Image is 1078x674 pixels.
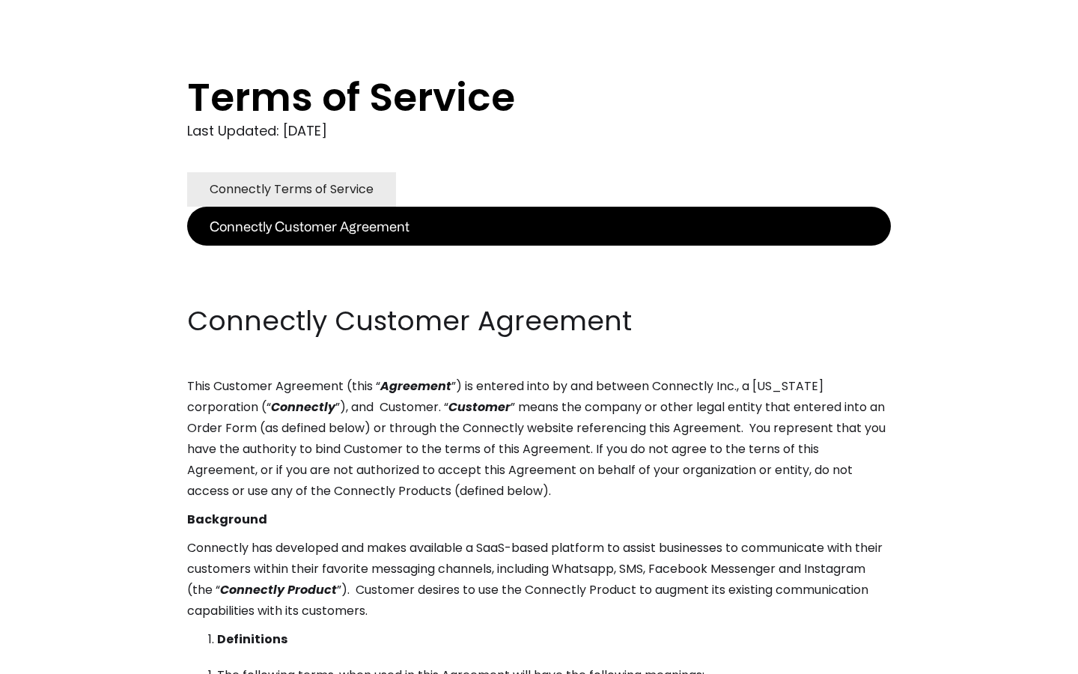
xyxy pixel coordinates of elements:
[187,120,891,142] div: Last Updated: [DATE]
[271,398,335,416] em: Connectly
[187,246,891,267] p: ‍
[210,216,409,237] div: Connectly Customer Agreement
[220,581,337,598] em: Connectly Product
[187,75,831,120] h1: Terms of Service
[187,274,891,295] p: ‍
[448,398,511,416] em: Customer
[380,377,451,395] em: Agreement
[210,179,374,200] div: Connectly Terms of Service
[15,646,90,669] aside: Language selected: English
[30,648,90,669] ul: Language list
[187,511,267,528] strong: Background
[187,376,891,502] p: This Customer Agreement (this “ ”) is entered into by and between Connectly Inc., a [US_STATE] co...
[187,538,891,622] p: Connectly has developed and makes available a SaaS-based platform to assist businesses to communi...
[187,303,891,340] h2: Connectly Customer Agreement
[217,631,287,648] strong: Definitions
